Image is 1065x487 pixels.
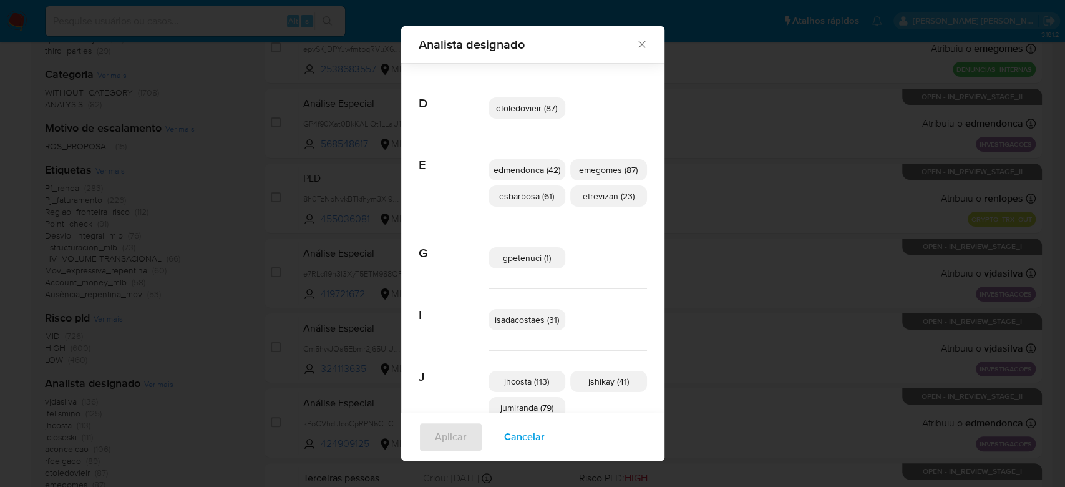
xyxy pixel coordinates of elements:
div: etrevizan (23) [570,185,647,207]
span: Analista designado [419,38,636,51]
button: Fechar [636,38,647,49]
span: jshikay (41) [588,375,629,388]
span: gpetenuci (1) [503,252,551,264]
span: edmendonca (42) [494,164,560,176]
div: isadacostaes (31) [489,309,565,330]
span: J [419,351,489,385]
div: esbarbosa (61) [489,185,565,207]
div: jumiranda (79) [489,397,565,418]
div: emegomes (87) [570,159,647,180]
div: jshikay (41) [570,371,647,392]
span: Cancelar [504,423,545,451]
button: Cancelar [488,422,561,452]
span: emegomes (87) [579,164,638,176]
span: G [419,227,489,261]
span: dtoledovieir (87) [496,102,557,114]
span: esbarbosa (61) [499,190,554,202]
span: jumiranda (79) [500,401,553,414]
span: E [419,139,489,173]
div: jhcosta (113) [489,371,565,392]
span: I [419,289,489,323]
div: edmendonca (42) [489,159,565,180]
span: D [419,77,489,111]
div: gpetenuci (1) [489,247,565,268]
span: isadacostaes (31) [495,313,559,326]
span: jhcosta (113) [504,375,549,388]
span: etrevizan (23) [583,190,635,202]
div: dtoledovieir (87) [489,97,565,119]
